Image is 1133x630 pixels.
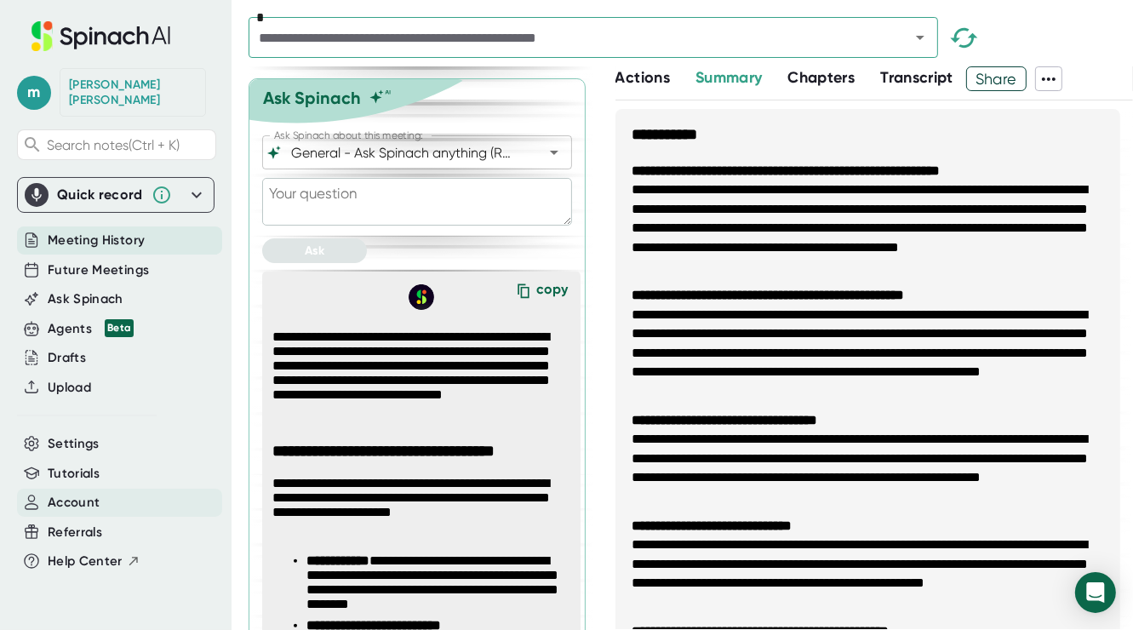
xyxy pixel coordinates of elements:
div: Beta [105,319,134,337]
span: Actions [615,68,670,87]
button: Share [966,66,1027,91]
button: Transcript [880,66,953,89]
button: Ask [262,238,367,263]
input: What can we do to help? [288,140,517,164]
div: copy [536,281,568,304]
button: Agents Beta [48,319,134,339]
button: Help Center [48,552,140,571]
span: Search notes (Ctrl + K) [47,137,180,153]
button: Drafts [48,348,86,368]
button: Summary [695,66,762,89]
button: Settings [48,434,100,454]
div: Quick record [57,186,143,203]
button: Referrals [48,523,102,542]
button: Actions [615,66,670,89]
div: Ask Spinach [263,88,361,108]
button: Open [542,140,566,164]
button: Ask Spinach [48,289,123,309]
span: Transcript [880,68,953,87]
span: m [17,76,51,110]
button: Meeting History [48,231,145,250]
span: Ask [305,243,324,258]
button: Upload [48,378,91,398]
span: Share [967,64,1026,94]
button: Future Meetings [48,261,149,280]
div: Agents [48,319,134,339]
button: Chapters [788,66,855,89]
span: Help Center [48,552,123,571]
div: Quick record [25,178,207,212]
span: Summary [695,68,762,87]
button: Account [48,493,100,513]
div: Open Intercom Messenger [1075,572,1116,613]
span: Chapters [788,68,855,87]
button: Open [908,26,932,49]
button: Tutorials [48,464,100,484]
div: Matt Filion [69,77,197,107]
